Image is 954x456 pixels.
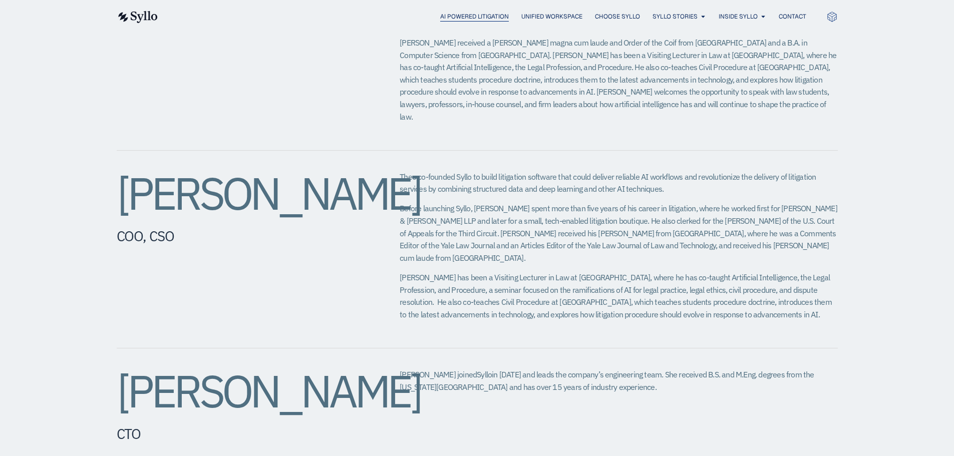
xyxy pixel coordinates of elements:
a: Inside Syllo [719,12,758,21]
span: Before launching Syllo, [PERSON_NAME] spent more than five years of his career in litigation, whe... [400,203,837,263]
p: [PERSON_NAME] received a [PERSON_NAME] magna cum laude and Order of the Coif from [GEOGRAPHIC_DAT... [400,37,837,123]
a: AI Powered Litigation [440,12,509,21]
span: Syllo [477,369,492,379]
h5: COO, CSO [117,228,360,245]
a: Contact [779,12,806,21]
span: in [DATE] and leads the company’s engineering team. She received B.S. and M.Eng. degrees from the... [400,369,814,392]
span: . [655,382,657,392]
h2: [PERSON_NAME] [117,368,360,413]
h5: CTO [117,425,360,442]
h5: CEO, Head of Product [117,18,360,35]
h2: [PERSON_NAME]​ [117,171,360,216]
a: Choose Syllo [595,12,640,21]
span: [PERSON_NAME] joined [400,369,477,379]
a: Syllo Stories [653,12,698,21]
img: syllo [117,11,158,23]
div: Menu Toggle [178,12,806,22]
a: Unified Workspace [521,12,582,21]
nav: Menu [178,12,806,22]
span: Theo co-founded Syllo to build litigation software that could deliver reliable AI workflows and r... [400,172,816,194]
span: [PERSON_NAME] has been a Visiting Lecturer in Law at [GEOGRAPHIC_DATA], where he has co-taught Ar... [400,272,832,319]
